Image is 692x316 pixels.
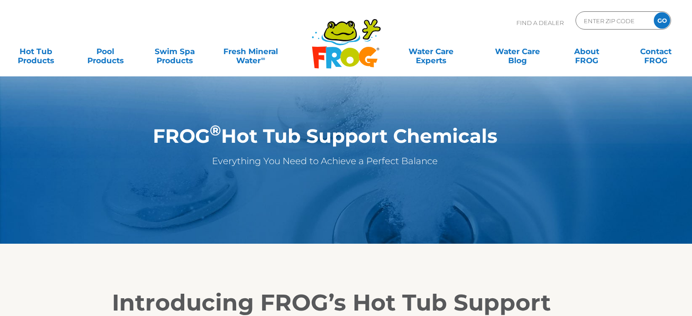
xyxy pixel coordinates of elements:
[654,12,670,29] input: GO
[80,154,570,168] p: Everything You Need to Achieve a Perfect Balance
[148,42,202,60] a: Swim SpaProducts
[629,42,683,60] a: ContactFROG
[80,125,570,147] h1: FROG Hot Tub Support Chemicals
[210,122,221,139] sup: ®
[78,42,132,60] a: PoolProducts
[217,42,284,60] a: Fresh MineralWater∞
[261,55,265,62] sup: ∞
[516,11,564,34] p: Find A Dealer
[387,42,475,60] a: Water CareExperts
[583,14,644,27] input: Zip Code Form
[9,42,63,60] a: Hot TubProducts
[560,42,613,60] a: AboutFROG
[490,42,544,60] a: Water CareBlog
